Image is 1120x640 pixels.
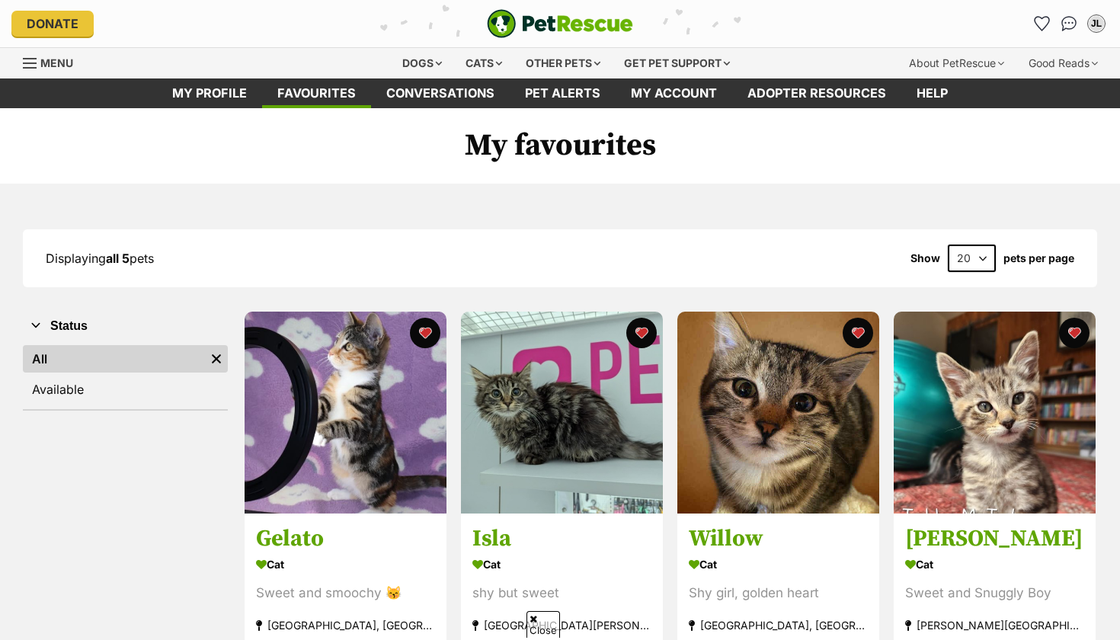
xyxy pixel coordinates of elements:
div: [PERSON_NAME][GEOGRAPHIC_DATA] [905,616,1084,636]
img: Isla [461,312,663,514]
strong: all 5 [106,251,130,266]
span: Show [910,252,940,264]
a: Pet alerts [510,78,616,108]
div: Sweet and Snuggly Boy [905,584,1084,604]
a: Favourites [1029,11,1054,36]
div: Dogs [392,48,453,78]
button: favourite [626,318,657,348]
button: favourite [1059,318,1090,348]
div: Good Reads [1018,48,1109,78]
a: Menu [23,48,84,75]
a: All [23,345,205,373]
h3: [PERSON_NAME] [905,525,1084,554]
span: Menu [40,56,73,69]
img: Willow [677,312,879,514]
div: Cat [689,554,868,576]
div: Status [23,342,228,409]
img: logo-e224e6f780fb5917bec1dbf3a21bbac754714ae5b6737aabdf751b685950b380.svg [487,9,633,38]
div: [GEOGRAPHIC_DATA], [GEOGRAPHIC_DATA] [689,616,868,636]
a: PetRescue [487,9,633,38]
button: My account [1084,11,1109,36]
span: Displaying pets [46,251,154,266]
h3: Gelato [256,525,435,554]
span: Close [526,611,560,638]
div: Cat [472,554,651,576]
div: Cats [455,48,513,78]
img: chat-41dd97257d64d25036548639549fe6c8038ab92f7586957e7f3b1b290dea8141.svg [1061,16,1077,31]
a: Available [23,376,228,403]
img: Gelato [245,312,446,514]
div: Get pet support [613,48,741,78]
button: favourite [843,318,873,348]
button: favourite [410,318,440,348]
div: JL [1089,16,1104,31]
h3: Isla [472,525,651,554]
a: My profile [157,78,262,108]
div: [GEOGRAPHIC_DATA][PERSON_NAME][GEOGRAPHIC_DATA] [472,616,651,636]
h3: Willow [689,525,868,554]
ul: Account quick links [1029,11,1109,36]
label: pets per page [1003,252,1074,264]
a: Conversations [1057,11,1081,36]
a: Favourites [262,78,371,108]
a: conversations [371,78,510,108]
a: Help [901,78,963,108]
div: shy but sweet [472,584,651,604]
button: Status [23,316,228,336]
div: [GEOGRAPHIC_DATA], [GEOGRAPHIC_DATA] [256,616,435,636]
a: Donate [11,11,94,37]
a: My account [616,78,732,108]
div: Other pets [515,48,611,78]
a: Remove filter [205,345,228,373]
div: Cat [256,554,435,576]
div: Sweet and smoochy 😽 [256,584,435,604]
div: Cat [905,554,1084,576]
img: Tabby McTat [894,312,1096,514]
a: Adopter resources [732,78,901,108]
div: Shy girl, golden heart [689,584,868,604]
div: About PetRescue [898,48,1015,78]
